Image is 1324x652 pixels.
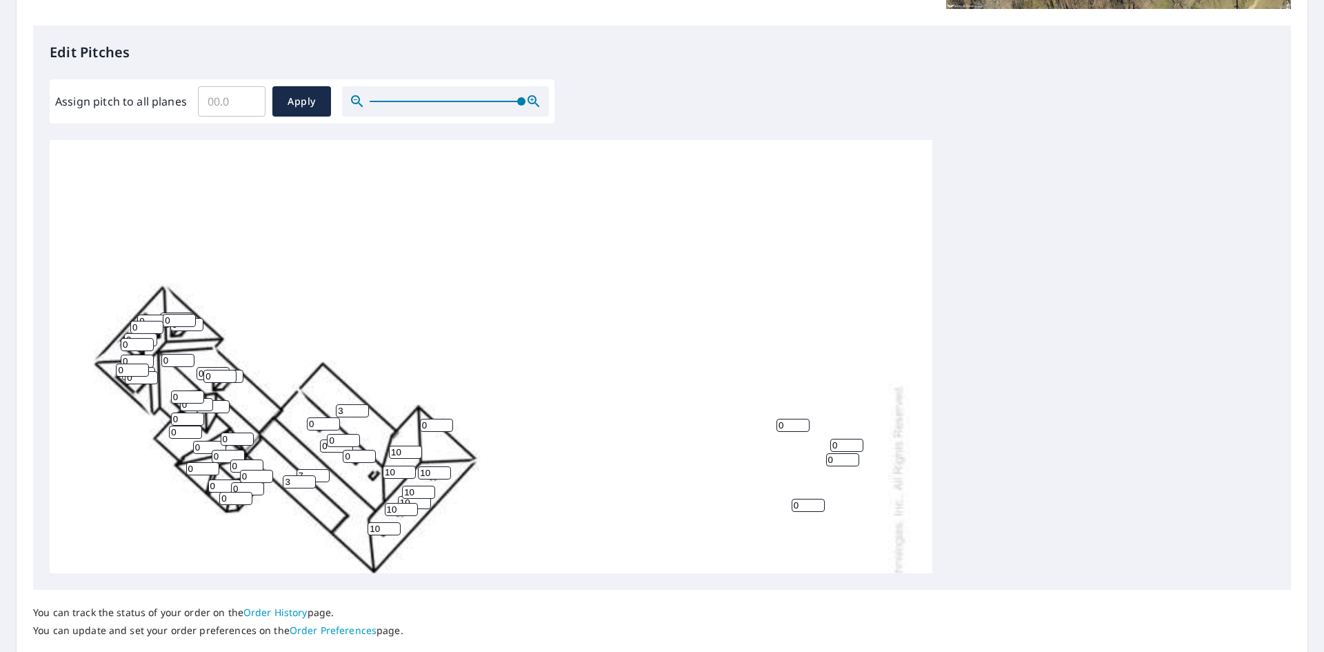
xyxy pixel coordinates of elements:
[290,624,377,637] a: Order Preferences
[33,606,403,619] p: You can track the status of your order on the page.
[198,82,265,121] input: 00.0
[50,42,1274,63] p: Edit Pitches
[55,93,187,110] label: Assign pitch to all planes
[243,606,308,619] a: Order History
[33,624,403,637] p: You can update and set your order preferences on the page.
[283,93,320,110] span: Apply
[272,86,331,117] button: Apply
